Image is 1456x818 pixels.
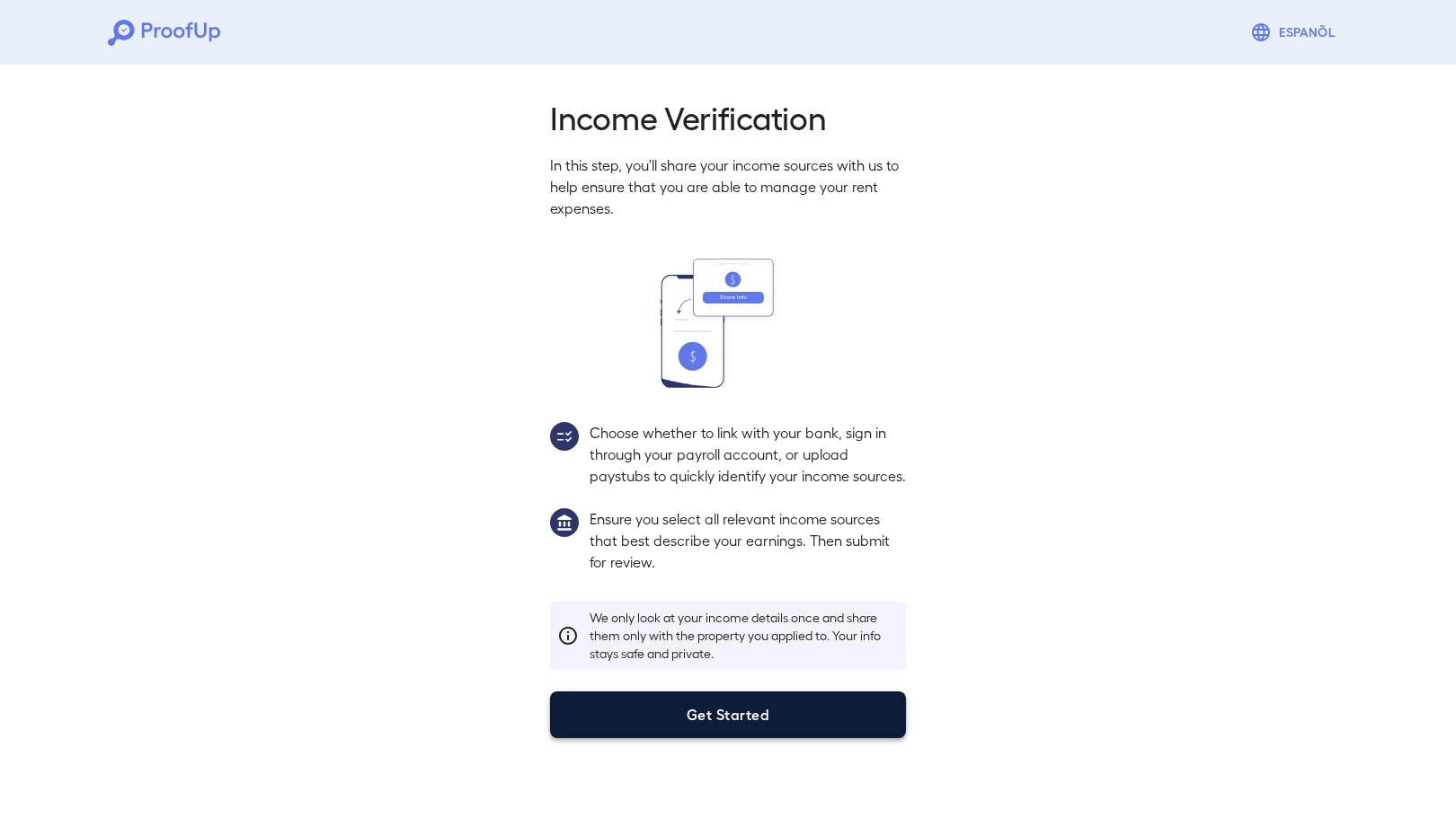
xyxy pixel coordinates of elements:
[550,691,906,738] button: Get Started
[550,508,579,537] img: group1.svg
[661,259,795,388] img: transfer_money.svg
[590,508,906,573] p: Ensure you select all relevant income sources that best describe your earnings. Then submit for r...
[550,154,906,219] p: In this step, you'll share your income sources with us to help ensure that you are able to manage...
[590,609,899,663] p: We only look at your income details once and share them only with the property you applied to. Yo...
[550,422,579,451] img: group2.svg
[550,97,906,136] h2: Income Verification
[1243,14,1348,50] button: Espanõl
[590,422,906,487] p: Choose whether to link with your bank, sign in through your payroll account, or upload paystubs t...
